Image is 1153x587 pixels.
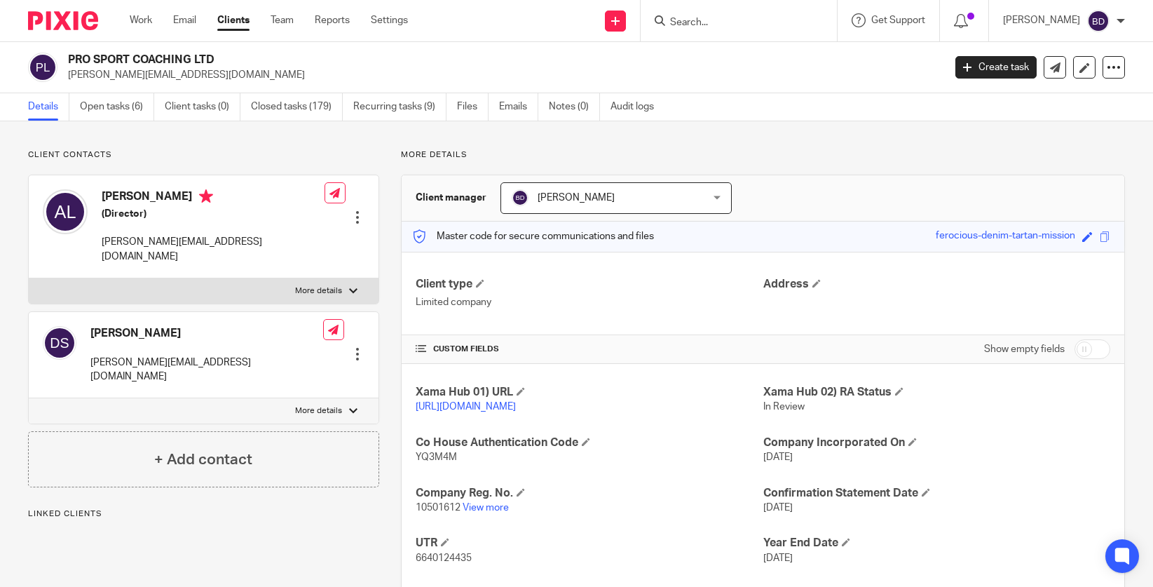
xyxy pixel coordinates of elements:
span: [PERSON_NAME] [538,193,615,203]
div: ferocious-denim-tartan-mission [936,229,1075,245]
img: Pixie [28,11,98,30]
img: svg%3E [512,189,528,206]
h5: (Director) [102,207,325,221]
p: More details [295,285,342,297]
p: [PERSON_NAME][EMAIL_ADDRESS][DOMAIN_NAME] [102,235,325,264]
a: Work [130,13,152,27]
a: Closed tasks (179) [251,93,343,121]
h4: [PERSON_NAME] [90,326,323,341]
a: Clients [217,13,250,27]
h4: Co House Authentication Code [416,436,763,450]
p: Master code for secure communications and files [412,229,654,243]
a: Notes (0) [549,93,600,121]
img: svg%3E [28,53,57,82]
img: svg%3E [43,189,88,234]
h4: Address [763,277,1110,292]
a: View more [463,503,509,513]
a: Create task [955,56,1037,79]
a: [URL][DOMAIN_NAME] [416,402,516,412]
a: Settings [371,13,408,27]
span: In Review [763,402,805,412]
h4: Company Incorporated On [763,436,1110,450]
h4: Company Reg. No. [416,486,763,501]
label: Show empty fields [984,342,1065,356]
p: [PERSON_NAME] [1003,13,1080,27]
span: [DATE] [763,452,793,462]
a: Audit logs [610,93,664,121]
span: Get Support [871,15,925,25]
a: Recurring tasks (9) [353,93,446,121]
p: Limited company [416,295,763,309]
span: YQ3M4M [416,452,457,462]
h4: Year End Date [763,536,1110,551]
h4: [PERSON_NAME] [102,189,325,207]
h3: Client manager [416,191,486,205]
a: Emails [499,93,538,121]
p: [PERSON_NAME][EMAIL_ADDRESS][DOMAIN_NAME] [90,356,323,384]
a: Reports [315,13,350,27]
span: 10501612 [416,503,460,513]
img: svg%3E [1087,10,1110,32]
p: More details [295,405,342,417]
span: 6640124435 [416,553,472,563]
h4: Xama Hub 02) RA Status [763,385,1110,400]
span: [DATE] [763,503,793,513]
a: Open tasks (6) [80,93,154,121]
a: Client tasks (0) [165,93,240,121]
h4: + Add contact [154,449,252,471]
p: More details [401,149,1125,161]
input: Search [669,17,795,29]
img: svg%3E [43,326,76,360]
i: Primary [199,189,213,203]
p: Client contacts [28,149,379,161]
h4: Client type [416,277,763,292]
h4: Xama Hub 01) URL [416,385,763,400]
a: Team [271,13,294,27]
a: Email [173,13,196,27]
span: [DATE] [763,553,793,563]
h4: CUSTOM FIELDS [416,344,763,355]
h4: Confirmation Statement Date [763,486,1110,501]
h4: UTR [416,536,763,551]
a: Files [457,93,489,121]
p: [PERSON_NAME][EMAIL_ADDRESS][DOMAIN_NAME] [68,68,934,82]
h2: PRO SPORT COACHING LTD [68,53,761,67]
p: Linked clients [28,508,379,520]
a: Details [28,93,69,121]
